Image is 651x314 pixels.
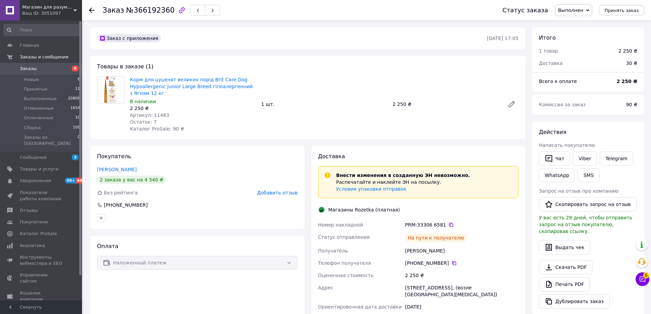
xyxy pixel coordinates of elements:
[539,215,632,234] span: У вас есть 29 дней, чтобы отправить запрос на отзыв покупателю, скопировав ссылку.
[643,271,649,277] span: 6
[97,167,137,172] a: [PERSON_NAME]
[97,176,166,184] div: 2 заказа у вас на 4 540 ₴
[558,8,583,13] span: Выполнен
[539,79,577,84] span: Всего к оплате
[616,79,637,84] b: 2 250 ₴
[539,129,566,135] span: Действия
[24,77,39,83] span: Новые
[70,105,80,111] span: 1654
[336,179,470,186] p: Распечатайте и наклейте ЭН на посылку.
[404,245,520,257] div: [PERSON_NAME]
[626,102,637,107] span: 90 ₴
[573,151,597,166] a: Viber
[24,134,78,147] span: Заказы из [GEOGRAPHIC_DATA]
[130,105,256,112] div: 2 250 ₴
[636,272,649,286] button: Чат с покупателем6
[336,186,407,192] a: Условия упаковки отправок
[130,126,184,132] span: Каталог ProSale: 90 ₴
[97,34,161,42] div: Заказ с приложения
[130,99,156,104] span: В наличии
[65,178,76,183] span: 99+
[20,54,68,60] span: Заказы и сообщения
[72,154,79,160] span: 3
[22,10,82,16] div: Ваш ID: 3051097
[68,96,80,102] span: 20808
[130,77,253,96] a: Корм для цуценят великих порід Brit Care Dog Hypoallergenic Junior Large Breed гіпоалергенний з Я...
[404,301,520,313] div: [DATE]
[257,190,297,195] span: Добавить отзыв
[78,134,80,147] span: 0
[487,36,518,41] time: [DATE] 17:05
[318,285,333,290] span: Адрес
[97,153,131,160] span: Покупатель
[75,115,80,121] span: 10
[318,248,348,254] span: Получатель
[318,222,363,228] span: Номер накладной
[20,42,39,49] span: Главная
[318,234,370,240] span: Статус отправления
[539,102,586,107] span: Комиссия за заказ
[20,166,58,172] span: Товары и услуги
[539,142,595,148] span: Написать покупателю
[24,86,48,92] span: Принятые
[20,231,57,237] span: Каталог ProSale
[20,272,63,284] span: Управление сайтом
[605,8,639,13] span: Принять заказ
[327,206,402,213] div: Магазины Rozetka (платная)
[20,207,38,214] span: Отзывы
[539,277,590,291] a: Печать PDF
[24,115,53,121] span: Оплаченные
[318,273,374,278] span: Оценочная стоимость
[20,66,37,72] span: Заказы
[578,168,599,182] button: SMS
[103,202,148,208] div: [PHONE_NUMBER]
[97,243,118,249] span: Оплата
[390,99,502,109] div: 2 250 ₴
[502,7,548,14] div: Статус заказа
[539,260,593,274] a: Скачать PDF
[600,151,633,166] a: Telegram
[336,173,470,178] span: Внести изменения в созданную ЭН невозможно.
[405,221,518,228] div: PRM-33306 6581
[539,240,590,255] button: Выдать чек
[405,234,467,242] div: На пути к получателю
[76,178,84,183] span: 66
[20,254,63,267] span: Инструменты вебмастера и SEO
[78,77,80,83] span: 8
[405,260,518,267] div: [PHONE_NUMBER]
[20,154,46,161] span: Сообщения
[318,153,345,160] span: Доставка
[539,35,556,41] span: Итого
[97,63,153,70] span: Товары в заказе (1)
[539,60,562,66] span: Доставка
[73,125,80,131] span: 109
[258,99,390,109] div: 1 шт.
[3,24,81,36] input: Поиск
[505,97,518,111] a: Редактировать
[539,294,610,309] button: Дублировать заказ
[622,56,641,71] div: 30 ₴
[539,48,558,54] span: 1 товар
[72,66,79,71] span: 6
[24,125,41,131] span: Сборка
[20,290,63,302] span: Кошелек компании
[24,105,54,111] span: Отмененные
[539,168,575,182] a: WhatsApp
[75,86,80,92] span: 11
[20,219,48,225] span: Покупатели
[619,47,637,54] div: 2 250 ₴
[24,96,57,102] span: Выполненные
[404,269,520,282] div: 2 250 ₴
[89,7,94,14] div: Вернуться назад
[539,151,570,166] button: Чат
[22,4,73,10] span: Магазин для разумных владельцев. Опт и розница
[126,6,175,14] span: №366192360
[20,178,51,184] span: Уведомления
[599,5,644,15] button: Принять заказ
[104,77,118,103] img: Корм для цуценят великих порід Brit Care Dog Hypoallergenic Junior Large Breed гіпоалергенний з Я...
[20,243,45,249] span: Аналитика
[404,282,520,301] div: [STREET_ADDRESS], (возле [GEOGRAPHIC_DATA][MEDICAL_DATA])
[318,260,371,266] span: Телефон получателя
[103,6,124,14] span: Заказ
[539,197,637,211] button: Скопировать запрос на отзыв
